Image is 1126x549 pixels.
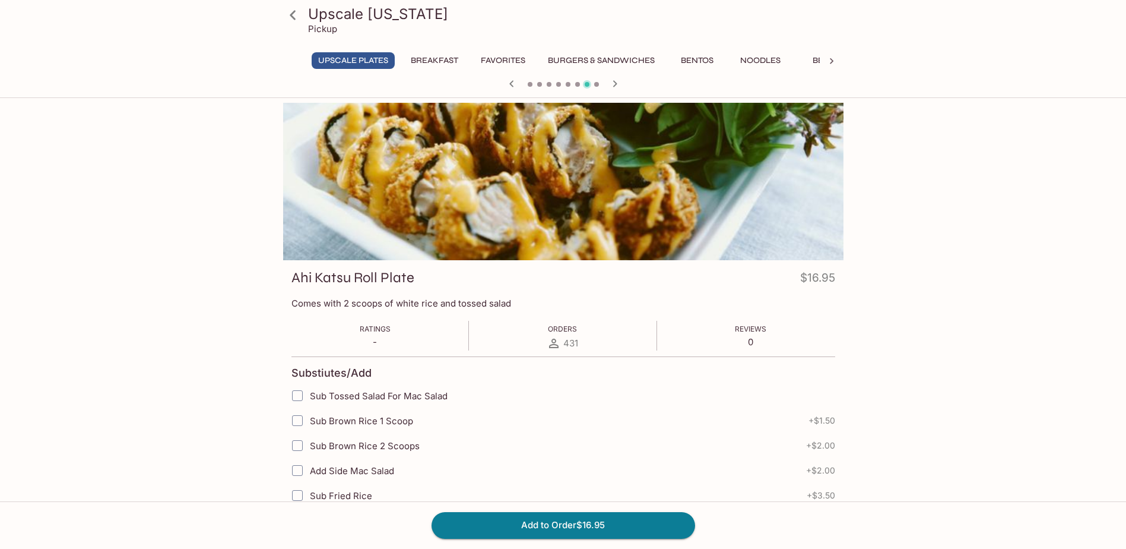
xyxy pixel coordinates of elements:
[806,466,835,475] span: + $2.00
[734,52,787,69] button: Noodles
[310,490,372,501] span: Sub Fried Rice
[308,5,839,23] h3: Upscale [US_STATE]
[541,52,661,69] button: Burgers & Sandwiches
[735,324,766,333] span: Reviews
[474,52,532,69] button: Favorites
[563,337,578,349] span: 431
[432,512,695,538] button: Add to Order$16.95
[291,269,414,287] h3: Ahi Katsu Roll Plate
[291,298,835,309] p: Comes with 2 scoops of white rice and tossed salad
[548,324,577,333] span: Orders
[283,103,843,260] div: Ahi Katsu Roll Plate
[291,367,372,380] h4: Substiutes/Add
[310,415,413,427] span: Sub Brown Rice 1 Scoop
[360,324,391,333] span: Ratings
[310,465,394,477] span: Add Side Mac Salad
[806,441,835,450] span: + $2.00
[735,336,766,348] p: 0
[404,52,465,69] button: Breakfast
[807,491,835,500] span: + $3.50
[312,52,395,69] button: UPSCALE Plates
[310,390,448,402] span: Sub Tossed Salad For Mac Salad
[310,440,420,452] span: Sub Brown Rice 2 Scoops
[671,52,724,69] button: Bentos
[800,269,835,292] h4: $16.95
[808,416,835,425] span: + $1.50
[308,23,337,34] p: Pickup
[797,52,850,69] button: Beef
[360,336,391,348] p: -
